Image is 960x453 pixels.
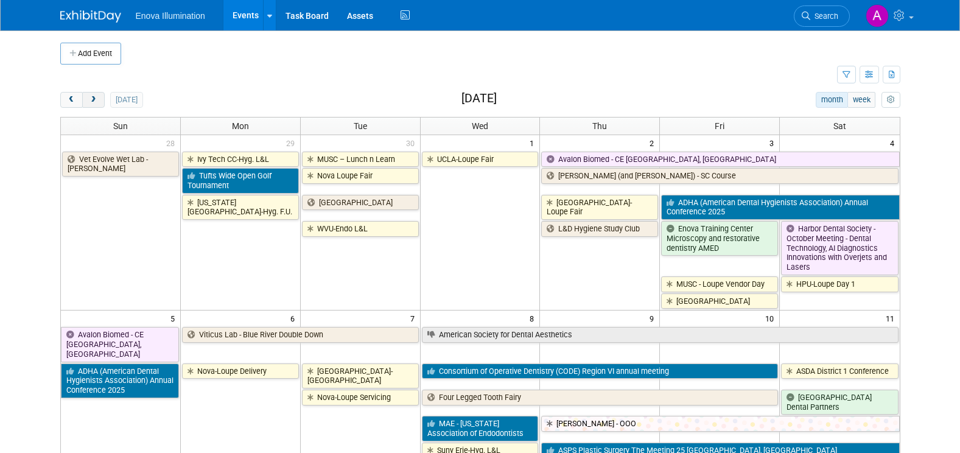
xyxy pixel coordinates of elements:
a: [PERSON_NAME] (and [PERSON_NAME]) - SC Course [541,168,898,184]
span: 6 [289,311,300,326]
a: Avalon Biomed - CE [GEOGRAPHIC_DATA], [GEOGRAPHIC_DATA] [61,327,179,362]
span: Thu [592,121,607,131]
span: 3 [768,135,779,150]
span: 10 [764,311,779,326]
span: 4 [889,135,900,150]
a: Viticus Lab - Blue River Double Down [182,327,419,343]
a: [GEOGRAPHIC_DATA]-[GEOGRAPHIC_DATA] [302,363,419,388]
a: MUSC – Lunch n Learn [302,152,419,167]
button: week [847,92,875,108]
span: Fri [715,121,724,131]
span: Sat [833,121,846,131]
span: 8 [528,311,539,326]
a: [GEOGRAPHIC_DATA] [661,293,778,309]
i: Personalize Calendar [887,96,895,104]
span: Wed [472,121,488,131]
span: Search [810,12,838,21]
span: Tue [354,121,367,131]
button: [DATE] [110,92,142,108]
span: 11 [885,311,900,326]
a: Avalon Biomed - CE [GEOGRAPHIC_DATA], [GEOGRAPHIC_DATA] [541,152,899,167]
a: UCLA-Loupe Fair [422,152,539,167]
a: Nova-Loupe Delivery [182,363,299,379]
a: Tufts Wide Open Golf Tournament [182,168,299,193]
button: Add Event [60,43,121,65]
a: [GEOGRAPHIC_DATA] Dental Partners [781,390,898,415]
span: 5 [169,311,180,326]
span: Enova Illumination [136,11,205,21]
a: WVU-Endo L&L [302,221,419,237]
a: MAE - [US_STATE] Association of Endodontists [422,416,539,441]
span: 2 [648,135,659,150]
a: Consortium of Operative Dentistry (CODE) Region VI annual meeting [422,363,779,379]
span: 28 [165,135,180,150]
span: 30 [405,135,420,150]
a: [PERSON_NAME] - OOO [541,416,899,432]
button: next [82,92,105,108]
a: Enova Training Center Microscopy and restorative dentistry AMED [661,221,778,256]
h2: [DATE] [461,92,497,105]
span: 29 [285,135,300,150]
a: Vet Evolve Wet Lab - [PERSON_NAME] [62,152,179,177]
a: HPU-Loupe Day 1 [781,276,898,292]
a: Four Legged Tooth Fairy [422,390,779,406]
a: Harbor Dental Society - October Meeting - Dental Technology, AI Diagnostics Innovations with Over... [781,221,898,275]
a: Search [794,5,850,27]
a: [GEOGRAPHIC_DATA]-Loupe Fair [541,195,658,220]
a: Nova-Loupe Servicing [302,390,419,406]
span: 7 [409,311,420,326]
span: Mon [232,121,249,131]
a: Nova Loupe Fair [302,168,419,184]
a: MUSC - Loupe Vendor Day [661,276,778,292]
button: month [816,92,848,108]
span: Sun [113,121,128,131]
a: ADHA (American Dental Hygienists Association) Annual Conference 2025 [661,195,899,220]
img: ExhibitDay [60,10,121,23]
button: prev [60,92,83,108]
button: myCustomButton [881,92,900,108]
a: American Society for Dental Aesthetics [422,327,899,343]
span: 1 [528,135,539,150]
a: L&D Hygiene Study Club [541,221,658,237]
a: Ivy Tech CC-Hyg. L&L [182,152,299,167]
img: Andrea Miller [866,4,889,27]
a: [US_STATE][GEOGRAPHIC_DATA]-Hyg. F.U. [182,195,299,220]
a: [GEOGRAPHIC_DATA] [302,195,419,211]
span: 9 [648,311,659,326]
a: ADHA (American Dental Hygienists Association) Annual Conference 2025 [61,363,179,398]
a: ASDA District 1 Conference [781,363,898,379]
